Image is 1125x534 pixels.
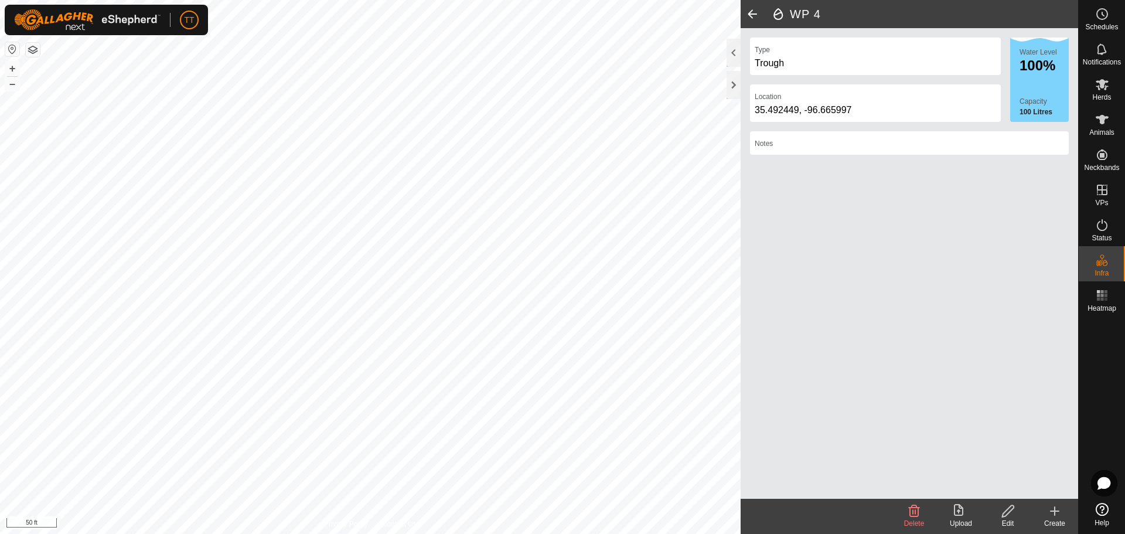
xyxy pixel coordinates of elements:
span: Notifications [1083,59,1121,66]
span: Delete [904,519,925,528]
div: Create [1031,518,1078,529]
span: Animals [1089,129,1114,136]
label: Location [755,91,781,102]
span: Heatmap [1087,305,1116,312]
label: Type [755,45,770,55]
span: VPs [1095,199,1108,206]
label: Water Level [1020,48,1057,56]
h2: WP 4 [771,7,1078,21]
span: TT [184,14,194,26]
div: 35.492449, -96.665997 [755,103,996,117]
span: Help [1095,519,1109,526]
span: Herds [1092,94,1111,101]
button: – [5,77,19,91]
a: Privacy Policy [324,519,368,529]
button: Reset Map [5,42,19,56]
span: Infra [1095,270,1109,277]
div: Edit [984,518,1031,529]
label: 100 Litres [1020,107,1069,117]
img: Gallagher Logo [14,9,161,30]
div: Upload [937,518,984,529]
span: Neckbands [1084,164,1119,171]
a: Contact Us [382,519,417,529]
button: + [5,62,19,76]
div: Trough [755,56,996,70]
div: 100% [1020,59,1069,73]
label: Notes [755,138,773,149]
label: Capacity [1020,96,1069,107]
button: Map Layers [26,43,40,57]
a: Help [1079,498,1125,531]
span: Schedules [1085,23,1118,30]
span: Status [1092,234,1112,242]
